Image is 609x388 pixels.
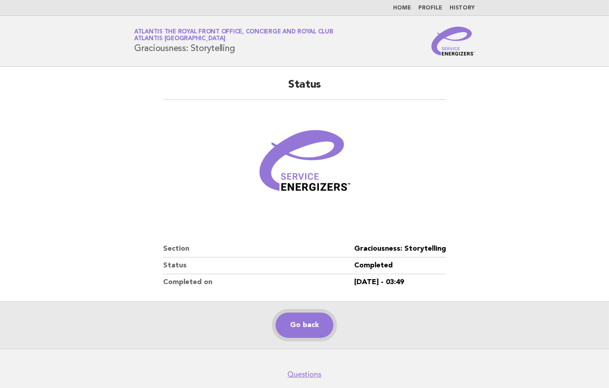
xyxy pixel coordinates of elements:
img: Verified [250,111,359,219]
h2: Status [163,78,446,100]
span: Atlantis [GEOGRAPHIC_DATA] [134,36,225,42]
dd: [DATE] - 03:49 [354,274,446,290]
dd: Graciousness: Storytelling [354,241,446,257]
a: Atlantis The Royal Front Office, Concierge and Royal ClubAtlantis [GEOGRAPHIC_DATA] [134,29,333,42]
a: Profile [418,5,442,11]
dt: Completed on [163,274,354,290]
dt: Status [163,257,354,274]
a: Home [393,5,411,11]
h1: Graciousness: Storytelling [134,29,333,53]
dd: Completed [354,257,446,274]
a: History [450,5,475,11]
dt: Section [163,241,354,257]
a: Go back [276,313,333,338]
a: Questions [288,370,322,379]
img: Service Energizers [431,27,475,56]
